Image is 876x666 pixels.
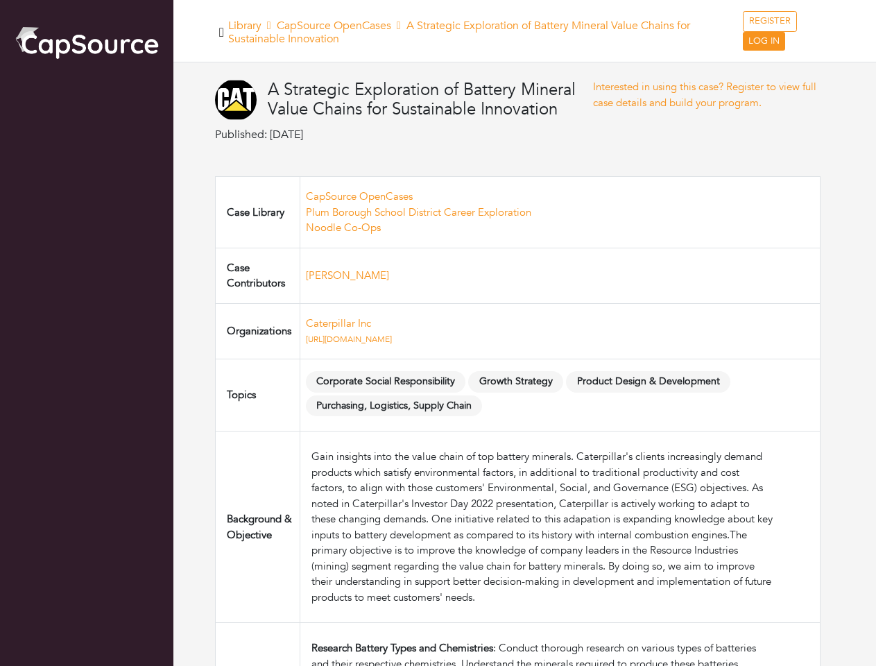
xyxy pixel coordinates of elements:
div: Gain insights into the value chain of top battery minerals. Caterpillar's clients increasingly de... [311,449,775,605]
img: caterpillar-logo2-logo-svg-vector.svg [215,79,257,121]
td: Background & Objective [216,432,300,623]
p: Published: [DATE] [215,126,593,143]
h5: Library A Strategic Exploration of Battery Mineral Value Chains for Sustainable Innovation [228,19,744,46]
td: Organizations [216,303,300,359]
strong: Research Battery Types and Chemistries [311,641,493,655]
td: Case Library [216,177,300,248]
span: Product Design & Development [566,371,730,393]
a: [PERSON_NAME] [306,268,389,282]
a: Interested in using this case? Register to view full case details and build your program. [593,80,816,110]
a: Plum Borough School District Career Exploration [306,205,531,219]
span: Corporate Social Responsibility [306,371,466,393]
a: CapSource OpenCases [277,18,391,33]
a: LOG IN [743,32,785,51]
a: Caterpillar Inc [306,316,371,330]
a: REGISTER [743,11,797,32]
span: Purchasing, Logistics, Supply Chain [306,395,483,417]
td: Topics [216,359,300,432]
span: Growth Strategy [468,371,563,393]
a: Noodle Co-Ops [306,221,381,234]
img: cap_logo.png [14,24,160,60]
a: [URL][DOMAIN_NAME] [306,334,392,345]
a: CapSource OpenCases [306,189,413,203]
h4: A Strategic Exploration of Battery Mineral Value Chains for Sustainable Innovation [268,80,593,121]
td: Case Contributors [216,248,300,303]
